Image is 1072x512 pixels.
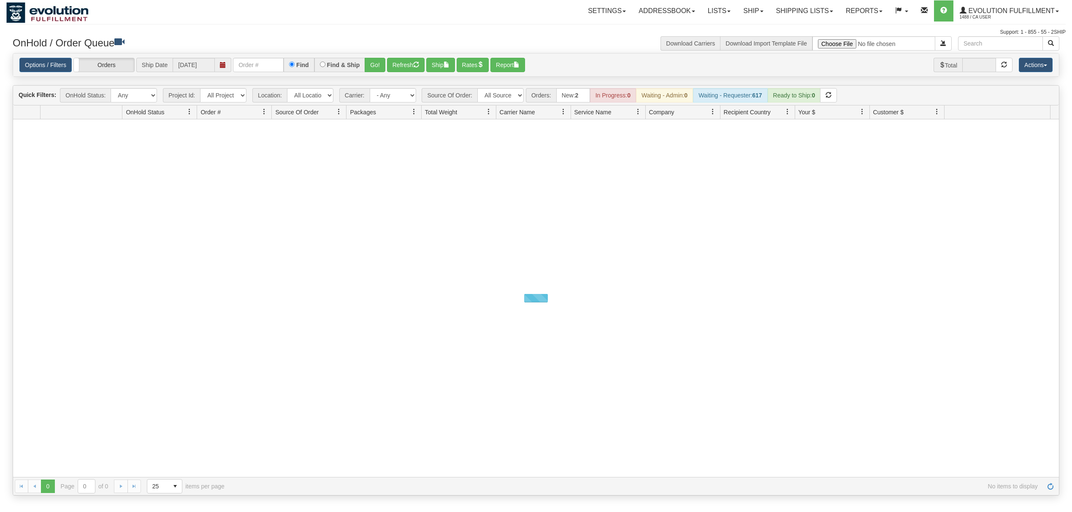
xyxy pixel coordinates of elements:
button: Report [490,58,525,72]
a: Service Name filter column settings [631,105,645,119]
span: Source Of Order: [422,88,477,102]
div: In Progress: [590,88,636,102]
button: Rates [457,58,489,72]
span: Total Weight [425,108,457,116]
a: Order # filter column settings [257,105,271,119]
span: Page sizes drop down [147,479,182,493]
a: Settings [582,0,632,22]
strong: 0 [684,92,688,99]
button: Actions [1019,58,1053,72]
span: Carrier Name [500,108,535,116]
span: Order # [200,108,220,116]
span: Evolution Fulfillment [966,7,1055,14]
a: Company filter column settings [706,105,720,119]
span: Service Name [574,108,612,116]
a: Carrier Name filter column settings [556,105,571,119]
span: Page 0 [41,480,54,493]
a: Lists [701,0,737,22]
a: Ship [737,0,769,22]
div: New: [556,88,590,102]
span: Project Id: [163,88,200,102]
button: Go! [365,58,385,72]
div: Waiting - Requester: [693,88,767,102]
span: No items to display [236,483,1038,490]
span: Total [934,58,963,72]
span: Recipient Country [724,108,771,116]
span: OnHold Status: [60,88,111,102]
a: Recipient Country filter column settings [780,105,795,119]
h3: OnHold / Order Queue [13,36,530,49]
span: select [168,480,182,493]
input: Order # [233,58,284,72]
strong: 0 [627,92,631,99]
input: Search [958,36,1043,51]
iframe: chat widget [1053,213,1071,299]
span: Packages [350,108,376,116]
span: Company [649,108,674,116]
div: Support: 1 - 855 - 55 - 2SHIP [6,29,1066,36]
strong: 0 [812,92,815,99]
span: Your $ [799,108,815,116]
span: Source Of Order [275,108,319,116]
label: Orders [74,58,134,72]
strong: 617 [752,92,762,99]
span: Customer $ [873,108,904,116]
span: Page of 0 [61,479,108,493]
img: logo1488.jpg [6,2,89,23]
div: grid toolbar [13,86,1059,105]
label: Find [296,62,309,68]
a: Refresh [1044,480,1057,493]
a: OnHold Status filter column settings [182,105,197,119]
span: Ship Date [136,58,173,72]
strong: 2 [575,92,579,99]
span: Location: [252,88,287,102]
button: Search [1042,36,1059,51]
a: Addressbook [632,0,701,22]
input: Import [812,36,935,51]
a: Source Of Order filter column settings [332,105,346,119]
span: 1488 / CA User [960,13,1023,22]
div: Ready to Ship: [768,88,821,102]
span: Orders: [526,88,556,102]
a: Total Weight filter column settings [482,105,496,119]
span: 25 [152,482,163,490]
a: Download Carriers [666,40,715,47]
a: Download Import Template File [725,40,807,47]
button: Refresh [387,58,425,72]
label: Find & Ship [327,62,360,68]
span: OnHold Status [126,108,164,116]
a: Reports [839,0,889,22]
div: Waiting - Admin: [636,88,693,102]
span: Carrier: [339,88,370,102]
a: Packages filter column settings [407,105,421,119]
span: items per page [147,479,225,493]
label: Quick Filters: [19,91,56,99]
a: Evolution Fulfillment 1488 / CA User [953,0,1065,22]
a: Customer $ filter column settings [930,105,944,119]
button: Ship [426,58,455,72]
a: Options / Filters [19,58,72,72]
a: Shipping lists [770,0,839,22]
a: Your $ filter column settings [855,105,869,119]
